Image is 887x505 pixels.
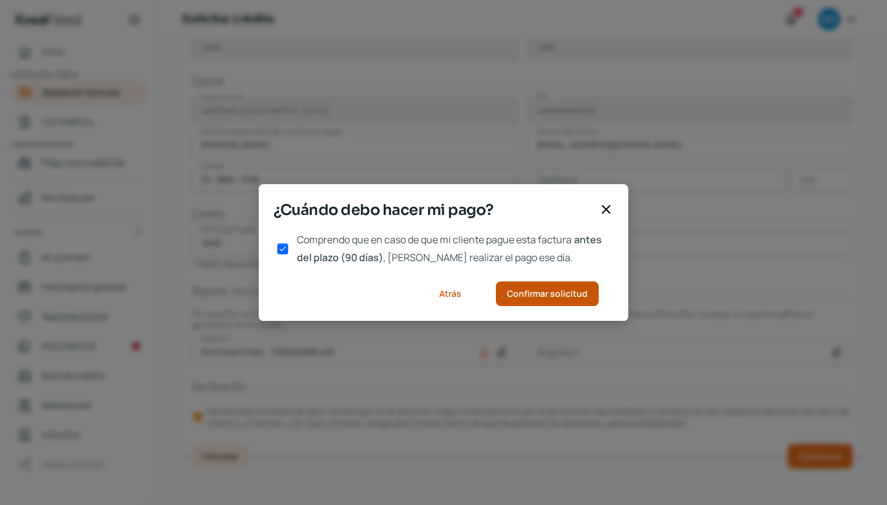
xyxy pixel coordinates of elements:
[424,281,476,306] button: Atrás
[273,199,594,221] span: ¿Cuándo debo hacer mi pago?
[507,289,588,298] span: Confirmar solicitud
[383,251,573,264] span: , [PERSON_NAME] realizar el pago ese día.
[297,233,572,246] span: Comprendo que en caso de que mi cliente pague esta factura
[439,289,461,298] span: Atrás
[496,281,599,306] button: Confirmar solicitud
